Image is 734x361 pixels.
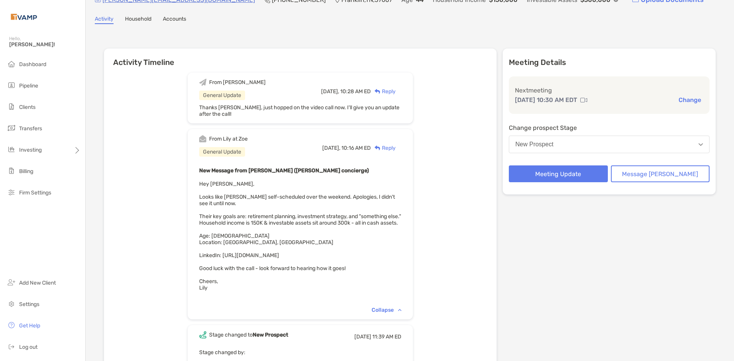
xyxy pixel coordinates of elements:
[509,165,608,182] button: Meeting Update
[19,189,51,196] span: Firm Settings
[199,79,206,86] img: Event icon
[199,91,245,100] div: General Update
[322,145,340,151] span: [DATE],
[509,136,710,153] button: New Prospect
[509,58,710,67] p: Meeting Details
[398,309,401,311] img: Chevron icon
[676,96,703,104] button: Change
[611,165,710,182] button: Message [PERSON_NAME]
[209,136,248,142] div: From Lily at Zoe
[7,321,16,330] img: get-help icon
[7,299,16,308] img: settings icon
[340,88,371,95] span: 10:28 AM ED
[19,61,46,68] span: Dashboard
[199,348,401,357] p: Stage changed by:
[7,59,16,68] img: dashboard icon
[7,81,16,90] img: pipeline icon
[95,16,114,24] a: Activity
[371,87,396,96] div: Reply
[7,102,16,111] img: clients icon
[515,86,703,95] p: Next meeting
[199,147,245,157] div: General Update
[199,181,401,291] span: Hey [PERSON_NAME], Looks like [PERSON_NAME] self-scheduled over the weekend. Apologies, I didn't ...
[7,166,16,175] img: billing icon
[372,333,401,340] span: 11:39 AM ED
[209,332,288,338] div: Stage changed to
[515,141,554,148] div: New Prospect
[354,333,371,340] span: [DATE]
[253,332,288,338] b: New Prospect
[163,16,186,24] a: Accounts
[515,95,577,105] p: [DATE] 10:30 AM EDT
[7,145,16,154] img: investing icon
[199,104,399,117] span: Thanks [PERSON_NAME], just hopped on the video call now. I'll give you an update after the call!
[341,145,371,151] span: 10:16 AM ED
[372,307,401,313] div: Collapse
[199,167,369,174] b: New Message from [PERSON_NAME] ([PERSON_NAME] concierge)
[375,89,380,94] img: Reply icon
[209,79,266,86] div: From [PERSON_NAME]
[7,188,16,197] img: firm-settings icon
[321,88,339,95] span: [DATE],
[7,278,16,287] img: add_new_client icon
[375,146,380,151] img: Reply icon
[19,344,37,350] span: Log out
[104,49,497,67] h6: Activity Timeline
[9,3,39,31] img: Zoe Logo
[199,331,206,338] img: Event icon
[125,16,151,24] a: Household
[509,123,710,133] p: Change prospect Stage
[9,41,81,48] span: [PERSON_NAME]!
[698,143,703,146] img: Open dropdown arrow
[19,322,40,329] span: Get Help
[7,123,16,133] img: transfers icon
[371,144,396,152] div: Reply
[19,83,38,89] span: Pipeline
[19,301,39,308] span: Settings
[19,125,42,132] span: Transfers
[19,168,33,175] span: Billing
[580,97,587,103] img: communication type
[19,104,36,110] span: Clients
[199,135,206,142] img: Event icon
[19,280,56,286] span: Add New Client
[19,147,42,153] span: Investing
[7,342,16,351] img: logout icon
